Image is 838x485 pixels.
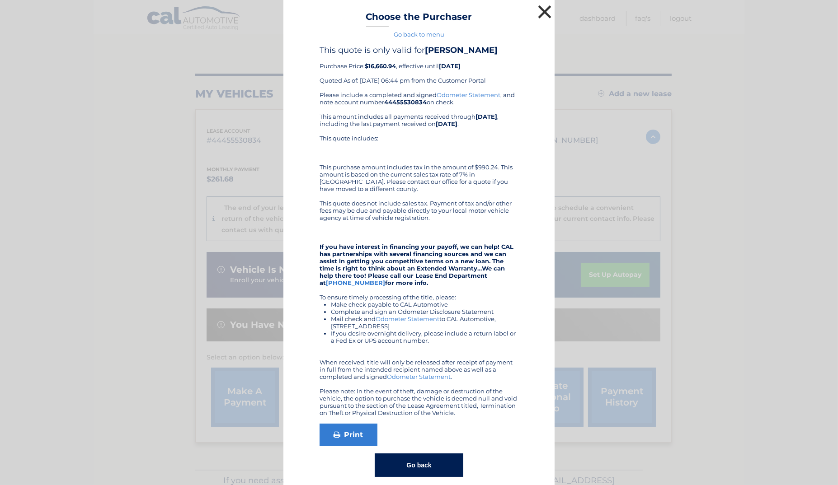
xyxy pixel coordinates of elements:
li: Make check payable to CAL Automotive [331,301,518,308]
b: [PERSON_NAME] [425,45,498,55]
a: Go back to menu [394,31,444,38]
button: Go back [375,453,463,477]
li: Mail check and to CAL Automotive, [STREET_ADDRESS] [331,315,518,330]
li: If you desire overnight delivery, please include a return label or a Fed Ex or UPS account number. [331,330,518,344]
div: Please include a completed and signed , and note account number on check. This amount includes al... [320,91,518,416]
b: [DATE] [475,113,497,120]
a: Odometer Statement [437,91,500,98]
h3: Choose the Purchaser [366,11,472,27]
a: [PHONE_NUMBER] [326,279,385,286]
a: Odometer Statement [387,373,451,380]
a: Print [320,424,377,446]
b: $16,660.94 [365,62,396,70]
b: 44455530834 [384,98,427,106]
b: [DATE] [439,62,461,70]
button: × [536,3,554,21]
li: Complete and sign an Odometer Disclosure Statement [331,308,518,315]
a: Odometer Statement [376,315,439,322]
div: Purchase Price: , effective until Quoted As of: [DATE] 06:44 pm from the Customer Portal [320,45,518,91]
strong: If you have interest in financing your payoff, we can help! CAL has partnerships with several fin... [320,243,513,286]
b: [DATE] [436,120,457,127]
h4: This quote is only valid for [320,45,518,55]
div: This quote includes: This purchase amount includes tax in the amount of $990.24. This amount is b... [320,135,518,192]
